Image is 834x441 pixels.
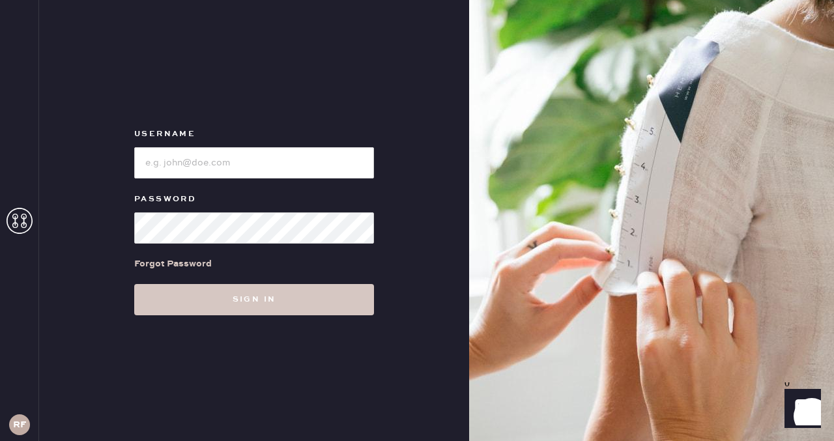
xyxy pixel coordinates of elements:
[134,147,374,178] input: e.g. john@doe.com
[134,126,374,142] label: Username
[134,244,212,284] a: Forgot Password
[134,192,374,207] label: Password
[772,382,828,438] iframe: Front Chat
[13,420,26,429] h3: RF
[134,257,212,271] div: Forgot Password
[134,284,374,315] button: Sign in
